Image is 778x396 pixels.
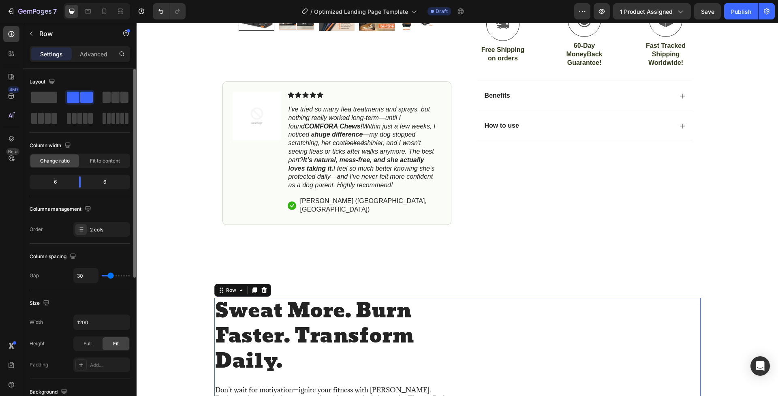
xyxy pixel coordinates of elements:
h2: Sweat More. Burn Faster. Transform Daily. [78,275,315,353]
button: 1 product assigned [613,3,691,19]
div: Layout [30,77,57,88]
div: 2 cols [90,226,128,233]
div: Columns management [30,204,93,215]
button: Save [694,3,721,19]
div: 6 [31,176,73,188]
p: 7 [53,6,57,16]
span: Fit to content [90,157,120,165]
i: I’ve tried so many flea treatments and sprays, but nothing really worked long-term—until I found ... [152,83,299,166]
div: Padding [30,361,48,368]
div: Order [30,226,43,233]
p: [PERSON_NAME] ([GEOGRAPHIC_DATA], [GEOGRAPHIC_DATA]) [164,174,304,191]
span: Save [701,8,714,15]
div: Row [88,264,101,271]
strong: huge difference [178,108,226,115]
p: 60-Day MoneyBack Guarantee! [422,19,474,44]
span: Optimized Landing Page Template [314,7,408,16]
div: Publish [731,7,751,16]
div: Column width [30,140,73,151]
span: Change ratio [40,157,70,165]
div: Height [30,340,45,347]
p: Advanced [80,50,107,58]
p: Settings [40,50,63,58]
strong: COMFORA Chews! [168,100,226,107]
input: Auto [74,315,130,330]
iframe: Design area [137,23,778,396]
div: Beta [6,148,19,155]
div: Open Intercom Messenger [750,356,770,376]
div: Gap [30,272,39,279]
div: 6 [87,176,128,188]
p: Row [39,29,108,39]
p: Fast Tracked Shipping Worldwide! [504,19,555,44]
span: Draft [436,8,448,15]
div: Add... [90,362,128,369]
p: How to use [348,99,383,107]
span: 1 product assigned [620,7,673,16]
span: Fit [113,340,119,347]
div: Column spacing [30,251,78,262]
p: Free Shipping on orders [341,23,392,40]
button: Publish [724,3,758,19]
s: looked [208,117,227,124]
strong: It’s natural, mess-free, and she actually loves taking it. [152,134,288,149]
input: Auto [74,268,98,283]
div: Width [30,319,43,326]
div: 450 [8,86,19,93]
p: Benefits [348,69,374,77]
div: Undo/Redo [153,3,186,19]
div: Size [30,298,51,309]
span: Full [83,340,92,347]
button: 7 [3,3,60,19]
span: / [310,7,312,16]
